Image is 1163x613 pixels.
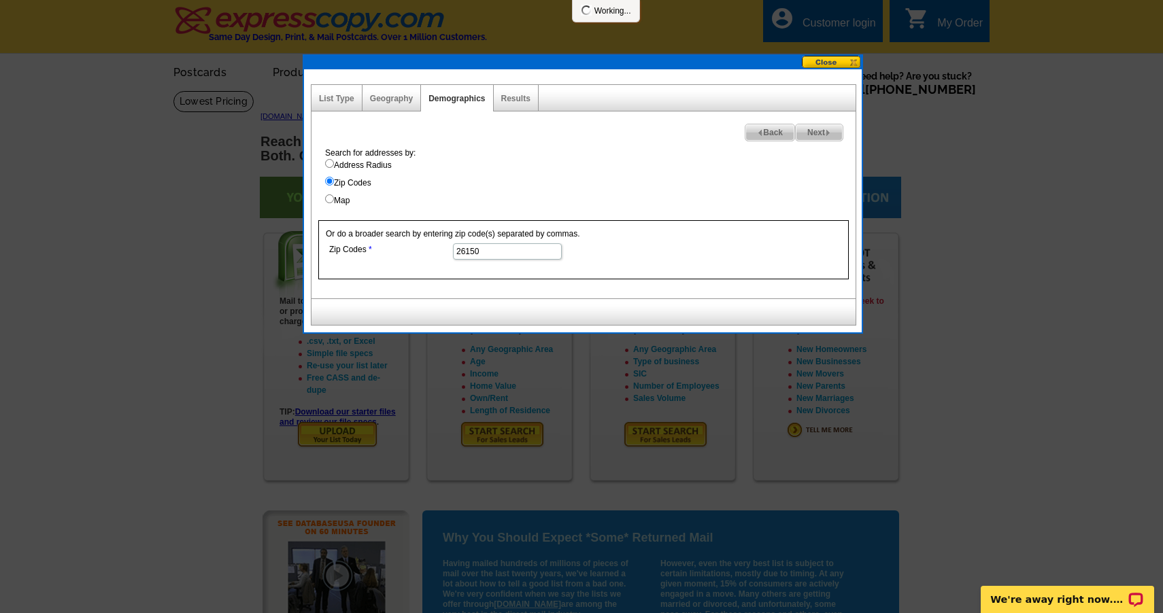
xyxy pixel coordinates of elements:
[325,177,334,186] input: Zip Codes
[325,159,334,168] input: Address Radius
[581,5,592,16] img: loading...
[825,130,831,136] img: button-next-arrow-gray.png
[329,243,452,256] label: Zip Codes
[745,124,795,141] a: Back
[972,570,1163,613] iframe: LiveChat chat widget
[319,94,354,103] a: List Type
[318,147,856,207] div: Search for addresses by:
[796,124,843,141] span: Next
[318,220,849,279] div: Or do a broader search by entering zip code(s) separated by commas.
[325,159,856,171] label: Address Radius
[325,177,856,189] label: Zip Codes
[745,124,794,141] span: Back
[370,94,413,103] a: Geography
[795,124,843,141] a: Next
[325,194,334,203] input: Map
[757,130,763,136] img: button-prev-arrow-gray.png
[428,94,485,103] a: Demographics
[325,194,856,207] label: Map
[501,94,530,103] a: Results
